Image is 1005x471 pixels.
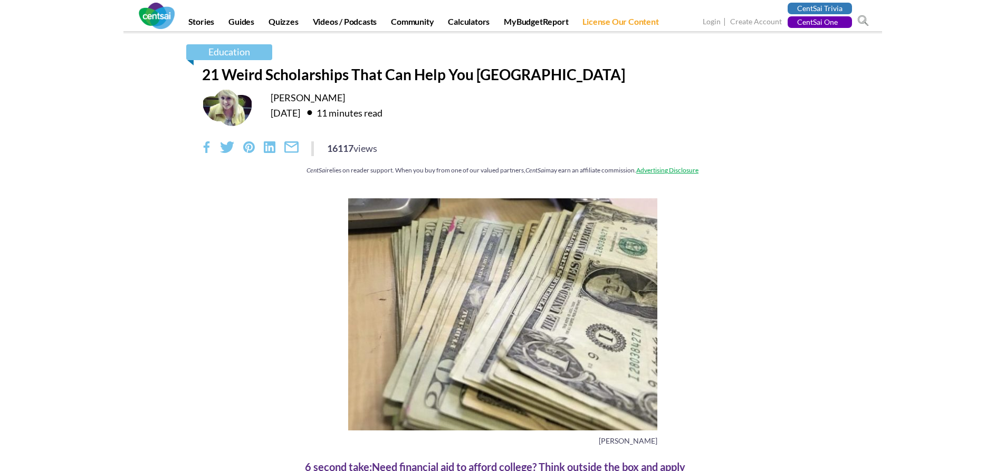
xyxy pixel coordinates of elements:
[385,16,440,31] a: Community
[202,166,803,175] div: relies on reader support. When you buy from one of our valued partners, may earn an affiliate com...
[353,142,377,154] span: views
[497,16,575,31] a: MyBudgetReport
[307,166,327,174] em: CentSai
[262,16,305,31] a: Quizzes
[307,16,384,31] a: Videos / Podcasts
[186,44,272,60] a: Education
[182,16,221,31] a: Stories
[348,436,657,446] p: [PERSON_NAME]
[722,16,729,28] span: |
[271,107,300,119] time: [DATE]
[730,17,782,28] a: Create Account
[442,16,496,31] a: Calculators
[202,65,803,83] h1: 21 Weird Scholarships That Can Help You [GEOGRAPHIC_DATA]
[703,17,721,28] a: Login
[636,166,698,174] a: Advertising Disclosure
[348,198,657,430] img: 21 Weird Scholarships That Can Help You Afford College
[788,16,852,28] a: CentSai One
[139,3,175,29] img: CentSai
[788,3,852,14] a: CentSai Trivia
[576,16,665,31] a: License Our Content
[525,166,545,174] em: CentSai
[327,141,377,155] div: 16117
[271,92,345,103] a: [PERSON_NAME]
[222,16,261,31] a: Guides
[302,104,382,121] div: 11 minutes read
